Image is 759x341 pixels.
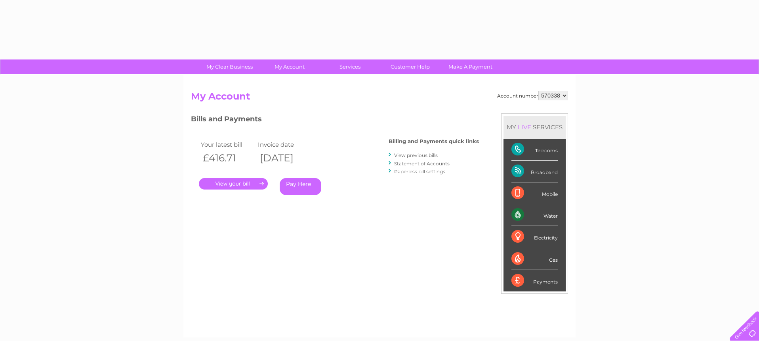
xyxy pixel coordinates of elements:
[511,226,558,248] div: Electricity
[280,178,321,195] a: Pay Here
[191,91,568,106] h2: My Account
[378,59,443,74] a: Customer Help
[511,182,558,204] div: Mobile
[394,161,450,167] a: Statement of Accounts
[511,204,558,226] div: Water
[511,270,558,291] div: Payments
[199,150,256,166] th: £416.71
[394,152,438,158] a: View previous bills
[317,59,383,74] a: Services
[511,161,558,182] div: Broadband
[191,113,479,127] h3: Bills and Payments
[497,91,568,100] div: Account number
[389,138,479,144] h4: Billing and Payments quick links
[197,59,262,74] a: My Clear Business
[503,116,566,138] div: MY SERVICES
[516,123,533,131] div: LIVE
[256,150,313,166] th: [DATE]
[257,59,322,74] a: My Account
[511,139,558,161] div: Telecoms
[199,178,268,190] a: .
[438,59,503,74] a: Make A Payment
[394,169,445,174] a: Paperless bill settings
[511,248,558,270] div: Gas
[199,139,256,150] td: Your latest bill
[256,139,313,150] td: Invoice date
